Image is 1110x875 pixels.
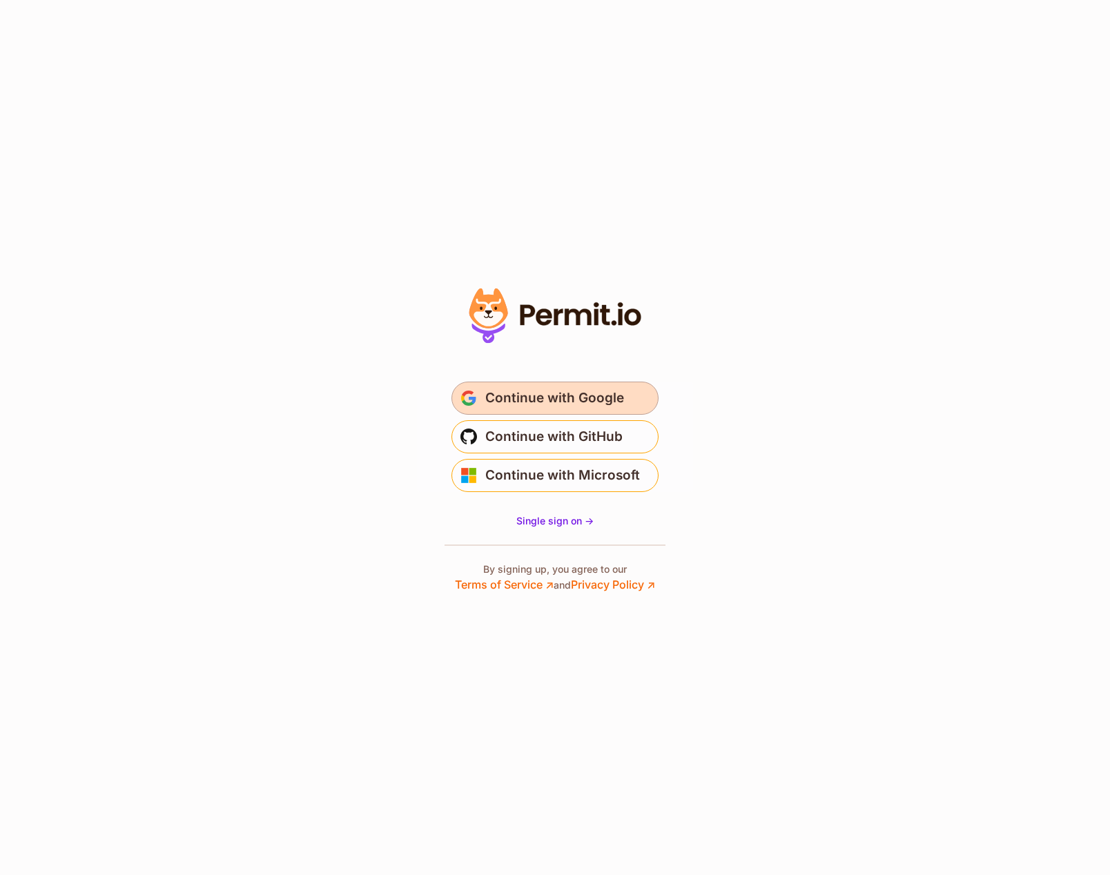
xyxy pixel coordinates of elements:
a: Terms of Service ↗ [455,578,554,591]
span: Continue with Google [485,387,624,409]
span: Continue with GitHub [485,426,623,448]
a: Privacy Policy ↗ [571,578,655,591]
button: Continue with GitHub [451,420,659,453]
button: Continue with Microsoft [451,459,659,492]
a: Single sign on -> [516,514,594,528]
button: Continue with Google [451,382,659,415]
span: Continue with Microsoft [485,464,640,486]
p: By signing up, you agree to our and [455,562,655,593]
span: Single sign on -> [516,515,594,527]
